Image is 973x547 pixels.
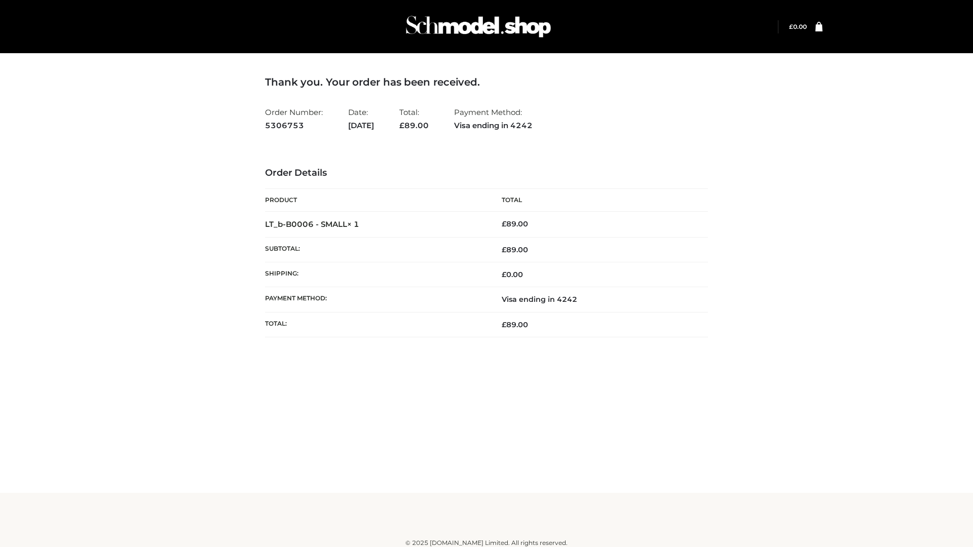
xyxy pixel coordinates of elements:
[265,119,323,132] strong: 5306753
[486,189,708,212] th: Total
[789,23,793,30] span: £
[348,103,374,134] li: Date:
[399,103,429,134] li: Total:
[265,168,708,179] h3: Order Details
[347,219,359,229] strong: × 1
[502,270,506,279] span: £
[502,245,528,254] span: 89.00
[348,119,374,132] strong: [DATE]
[265,219,359,229] strong: LT_b-B0006 - SMALL
[454,103,533,134] li: Payment Method:
[399,121,404,130] span: £
[265,262,486,287] th: Shipping:
[502,245,506,254] span: £
[402,7,554,47] img: Schmodel Admin 964
[399,121,429,130] span: 89.00
[502,320,506,329] span: £
[789,23,807,30] bdi: 0.00
[265,287,486,312] th: Payment method:
[265,312,486,337] th: Total:
[502,270,523,279] bdi: 0.00
[789,23,807,30] a: £0.00
[502,219,528,228] bdi: 89.00
[265,237,486,262] th: Subtotal:
[454,119,533,132] strong: Visa ending in 4242
[502,219,506,228] span: £
[486,287,708,312] td: Visa ending in 4242
[265,76,708,88] h3: Thank you. Your order has been received.
[502,320,528,329] span: 89.00
[265,189,486,212] th: Product
[265,103,323,134] li: Order Number:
